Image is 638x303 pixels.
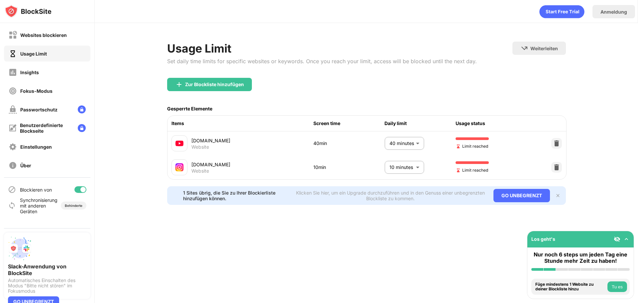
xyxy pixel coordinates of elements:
[9,31,17,39] img: block-off.svg
[456,143,488,149] span: Limit reached
[20,187,52,193] div: Blockieren von
[607,281,627,292] button: Tu es
[313,140,384,147] div: 40min
[191,161,314,168] div: [DOMAIN_NAME]
[78,124,86,132] img: lock-menu.svg
[9,68,17,76] img: insights-off.svg
[313,164,384,171] div: 10min
[535,282,606,292] div: Füge mindestens 1 Website zu deiner Blockliste hinzu
[539,5,585,18] div: animation
[456,168,461,173] img: hourglass-end.svg
[5,5,52,18] img: logo-blocksite.svg
[8,236,32,260] img: push-slack.svg
[8,278,86,294] div: Automatisches Einschalten des Modus "Bitte nicht stören" im Fokusmodus
[456,144,461,149] img: hourglass-end.svg
[9,50,17,58] img: time-usage-on.svg
[531,236,555,242] div: Los geht's
[389,164,413,171] p: 10 minutes
[20,88,53,94] div: Fokus-Modus
[9,105,17,114] img: password-protection-off.svg
[296,190,485,201] div: Klicken Sie hier, um ein Upgrade durchzuführen und in den Genuss einer unbegrenzten Blockliste zu...
[531,251,630,264] div: Nur noch 6 steps um jeden Tag eine Stunde mehr Zeit zu haben!
[20,51,47,57] div: Usage Limit
[20,163,31,168] div: Über
[313,120,384,127] div: Screen time
[183,190,292,201] div: 1 Sites übrig, die Sie zu Ihrer Blockierliste hinzufügen können.
[171,120,314,127] div: Items
[614,236,620,242] img: eye-not-visible.svg
[20,107,57,112] div: Passwortschutz
[191,168,209,174] div: Website
[78,105,86,113] img: lock-menu.svg
[9,161,17,170] img: about-off.svg
[191,144,209,150] div: Website
[65,204,82,208] div: Behinderte
[185,82,244,87] div: Zur Blockliste hinzufügen
[456,167,488,173] span: Limit reached
[191,137,314,144] div: [DOMAIN_NAME]
[167,42,477,55] div: Usage Limit
[600,9,627,15] div: Anmeldung
[9,87,17,95] img: focus-off.svg
[175,139,183,147] img: favicons
[167,58,477,65] div: Set daily time limits for specific websites or keywords. Once you reach your limit, access will b...
[20,32,67,38] div: Websites blockieren
[555,193,561,198] img: x-button.svg
[20,70,39,75] div: Insights
[8,202,16,210] img: sync-icon.svg
[175,163,183,171] img: favicons
[20,197,54,214] div: Synchronisierung mit anderen Geräten
[623,236,630,242] img: omni-setup-toggle.svg
[167,106,212,111] div: Gesperrte Elemente
[384,120,456,127] div: Daily limit
[9,143,17,151] img: settings-off.svg
[20,144,52,150] div: Einstellungen
[8,263,86,276] div: Slack-Anwendung von BlockSite
[20,122,72,134] div: Benutzerdefinierte Blockseite
[8,186,16,194] img: blocking-icon.svg
[389,140,413,147] p: 40 minutes
[9,124,17,132] img: customize-block-page-off.svg
[530,46,558,51] div: Weiterleiten
[456,120,527,127] div: Usage status
[493,189,550,202] div: GO UNBEGRENZT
